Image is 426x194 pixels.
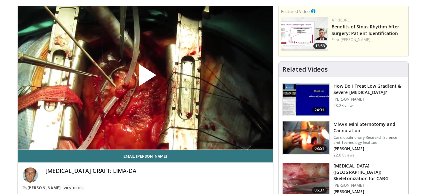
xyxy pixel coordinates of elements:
a: 13:53 [281,17,328,50]
div: By [23,185,268,191]
p: 23.2K views [333,103,354,108]
a: 03:51 MiAVR Mini Sternotomy and Cannulation Cardiopulmonary Research Science and Technology Insti... [282,121,405,158]
img: Avatar [23,168,38,183]
h3: [MEDICAL_DATA] ([GEOGRAPHIC_DATA]) Skeletonization for CABG [333,163,405,182]
a: Benefits of Sinus Rhythm After Surgery: Patient Identification [332,24,399,36]
a: 24:31 How Do I Treat Low Gradient & Severe [MEDICAL_DATA]? [PERSON_NAME] 23.2K views [282,83,405,116]
p: [PERSON_NAME] [333,183,405,188]
h3: MiAVR Mini Sternotomy and Cannulation [333,121,405,134]
img: 982c273f-2ee1-4c72-ac31-fa6e97b745f7.png.150x105_q85_crop-smart_upscale.png [281,17,328,50]
a: 20 Videos [62,185,85,191]
small: Featured Video [281,9,310,14]
img: tyLS_krZ8-0sGT9n4xMDoxOjB1O8AjAz.150x105_q85_crop-smart_upscale.jpg [283,83,329,116]
a: [PERSON_NAME] [27,185,61,191]
h4: Related Videos [282,66,328,73]
p: Cardiopulmonary Research Science and Technology Institute [333,135,405,145]
a: [PERSON_NAME] [340,37,370,42]
div: Feat. [332,37,406,43]
span: 24:31 [312,107,327,113]
img: de14b145-3190-47e3-9ee4-2c8297d280f7.150x105_q85_crop-smart_upscale.jpg [283,121,329,154]
a: AtriCure [332,17,350,23]
video-js: Video Player [18,6,273,150]
p: 22.8K views [333,153,354,158]
h4: [MEDICAL_DATA] GRAFT: LIMA-DA [45,168,268,174]
span: 13:53 [313,43,327,49]
span: 06:37 [312,187,327,193]
span: 03:51 [312,145,327,152]
a: Email [PERSON_NAME] [18,150,273,162]
p: [PERSON_NAME] [333,97,405,102]
h3: How Do I Treat Low Gradient & Severe [MEDICAL_DATA]? [333,83,405,96]
p: [PERSON_NAME] [333,146,405,151]
button: Play Video [88,47,202,109]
